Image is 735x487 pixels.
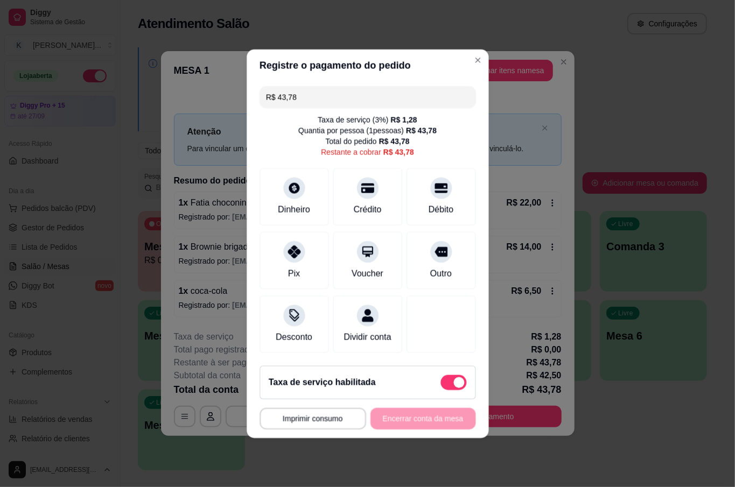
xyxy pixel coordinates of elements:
div: R$ 43,78 [383,146,414,157]
div: Débito [429,203,453,216]
button: Close [469,51,486,68]
div: Crédito [354,203,382,216]
div: R$ 1,28 [390,114,417,125]
div: Outro [430,267,452,280]
div: Quantia por pessoa ( 1 pessoas) [298,125,437,136]
div: Restante a cobrar [321,146,414,157]
button: Imprimir consumo [260,407,366,429]
div: Voucher [352,267,383,280]
div: Total do pedido [325,136,409,146]
div: Taxa de serviço ( 3 %) [318,114,417,125]
div: Dividir conta [344,330,391,343]
header: Registre o pagamento do pedido [247,49,488,81]
input: Ex.: hambúrguer de cordeiro [266,86,469,108]
div: Dinheiro [278,203,310,216]
div: R$ 43,78 [379,136,410,146]
div: Desconto [276,330,312,343]
div: R$ 43,78 [406,125,437,136]
h2: Taxa de serviço habilitada [269,376,376,389]
div: Pix [288,267,300,280]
